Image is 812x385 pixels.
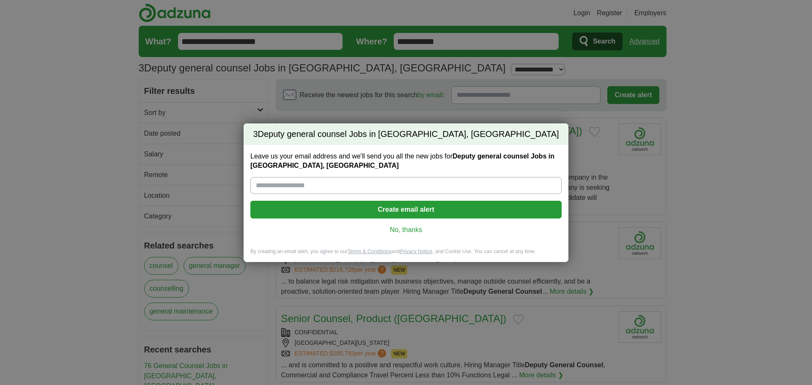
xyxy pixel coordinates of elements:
[250,152,562,170] label: Leave us your email address and we'll send you all the new jobs for
[347,248,391,254] a: Terms & Conditions
[400,248,433,254] a: Privacy Notice
[253,128,258,140] span: 3
[244,123,568,145] h2: Deputy general counsel Jobs in [GEOGRAPHIC_DATA], [GEOGRAPHIC_DATA]
[257,225,555,235] a: No, thanks
[250,201,562,218] button: Create email alert
[244,248,568,262] div: By creating an email alert, you agree to our and , and Cookie Use. You can cancel at any time.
